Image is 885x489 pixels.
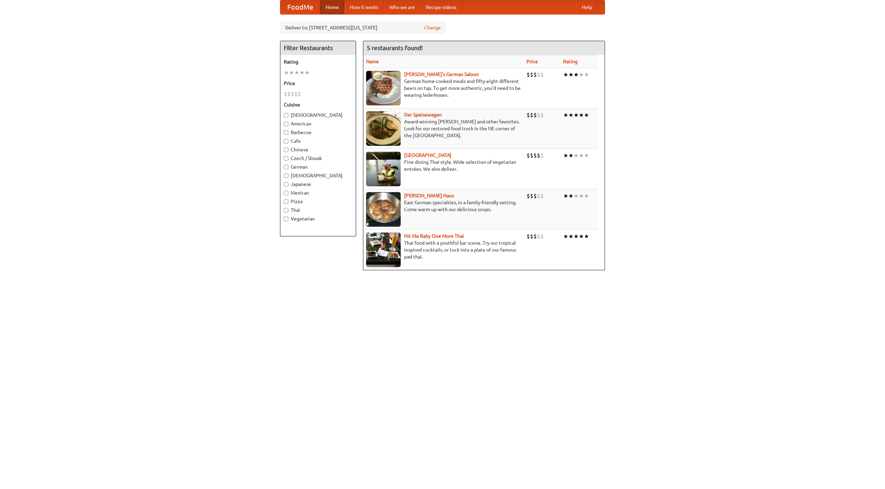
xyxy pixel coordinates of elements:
input: Czech / Slovak [284,156,288,161]
li: $ [287,90,291,98]
a: Who we are [384,0,420,14]
label: Chinese [284,146,352,153]
label: [DEMOGRAPHIC_DATA] [284,112,352,119]
img: kohlhaus.jpg [366,192,401,227]
li: ★ [574,71,579,78]
input: Vegetarian [284,217,288,221]
input: Japanese [284,182,288,187]
li: ★ [563,233,568,240]
li: $ [537,233,540,240]
li: $ [298,90,301,98]
li: ★ [579,111,584,119]
p: Award-winning [PERSON_NAME] and other favorites. Look for our restored food truck in the NE corne... [366,118,521,139]
li: ★ [579,192,584,200]
a: Help [576,0,598,14]
li: $ [533,111,537,119]
li: $ [530,152,533,159]
li: ★ [294,69,299,76]
li: ★ [584,152,589,159]
a: [GEOGRAPHIC_DATA] [404,152,451,158]
li: ★ [584,71,589,78]
li: $ [291,90,294,98]
a: FoodMe [280,0,320,14]
li: ★ [289,69,294,76]
li: ★ [579,71,584,78]
label: [DEMOGRAPHIC_DATA] [284,172,352,179]
label: Pizza [284,198,352,205]
li: $ [284,90,287,98]
li: $ [527,192,530,200]
li: $ [540,152,544,159]
div: Deliver to: [STREET_ADDRESS][US_STATE] [280,21,446,34]
li: $ [530,111,533,119]
li: $ [530,192,533,200]
img: speisewagen.jpg [366,111,401,146]
p: Fine dining Thai-style. Wide selection of vegetarian entrées. We also deliver. [366,159,521,172]
a: Price [527,59,538,64]
input: German [284,165,288,169]
li: ★ [299,69,305,76]
label: Cafe [284,138,352,144]
img: esthers.jpg [366,71,401,105]
li: $ [294,90,298,98]
li: ★ [574,111,579,119]
li: $ [527,152,530,159]
a: How it works [344,0,384,14]
input: Mexican [284,191,288,195]
a: Change [424,24,441,31]
input: Barbecue [284,130,288,135]
li: $ [537,111,540,119]
li: ★ [584,111,589,119]
input: Pizza [284,199,288,204]
h5: Price [284,80,352,87]
p: Thai food with a youthful bar scene. Try our tropical inspired cocktails, or tuck into a plate of... [366,239,521,260]
li: $ [533,71,537,78]
li: $ [533,233,537,240]
li: ★ [568,111,574,119]
li: ★ [584,233,589,240]
li: ★ [574,192,579,200]
li: ★ [568,152,574,159]
input: Thai [284,208,288,213]
li: $ [540,192,544,200]
input: Chinese [284,148,288,152]
li: ★ [579,233,584,240]
ng-pluralize: 5 restaurants found! [367,45,423,51]
a: Der Speisewagen [404,112,442,117]
li: $ [537,152,540,159]
label: German [284,163,352,170]
li: $ [530,233,533,240]
li: $ [530,71,533,78]
label: Vegetarian [284,215,352,222]
label: Thai [284,207,352,214]
label: Japanese [284,181,352,188]
li: ★ [584,192,589,200]
li: $ [540,111,544,119]
li: ★ [563,192,568,200]
li: ★ [568,233,574,240]
a: Hit Me Baby One More Thai [404,233,464,239]
input: American [284,122,288,126]
img: babythai.jpg [366,233,401,267]
li: $ [540,71,544,78]
label: Barbecue [284,129,352,136]
a: Name [366,59,379,64]
li: $ [537,71,540,78]
h5: Cuisine [284,101,352,108]
a: [PERSON_NAME]'s German Saloon [404,72,479,77]
li: $ [527,233,530,240]
li: ★ [574,233,579,240]
input: Cafe [284,139,288,143]
li: $ [527,111,530,119]
input: [DEMOGRAPHIC_DATA] [284,113,288,117]
li: ★ [563,152,568,159]
input: [DEMOGRAPHIC_DATA] [284,173,288,178]
a: [PERSON_NAME] Haus [404,193,454,198]
li: ★ [305,69,310,76]
li: ★ [563,71,568,78]
a: Recipe videos [420,0,462,14]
